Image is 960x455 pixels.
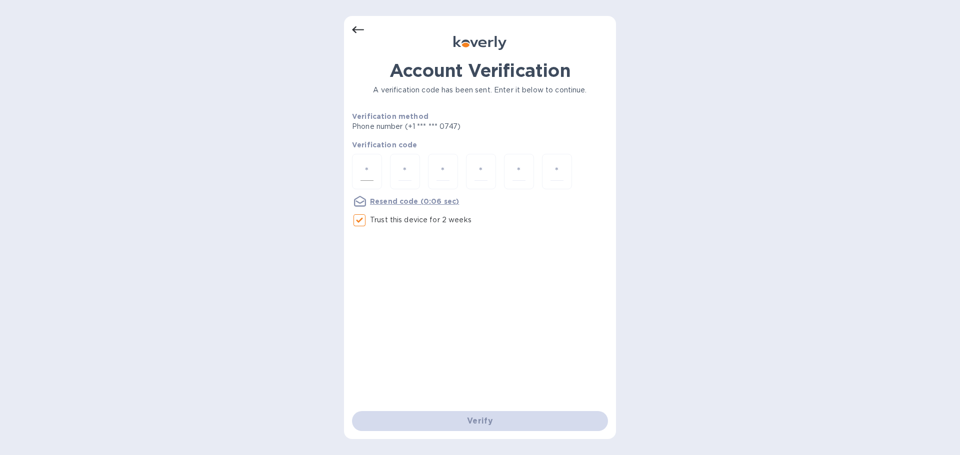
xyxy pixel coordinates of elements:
[352,60,608,81] h1: Account Verification
[370,215,471,225] p: Trust this device for 2 weeks
[352,112,428,120] b: Verification method
[370,197,459,205] u: Resend code (0:06 sec)
[352,140,608,150] p: Verification code
[352,85,608,95] p: A verification code has been sent. Enter it below to continue.
[352,121,537,132] p: Phone number (+1 *** *** 0747)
